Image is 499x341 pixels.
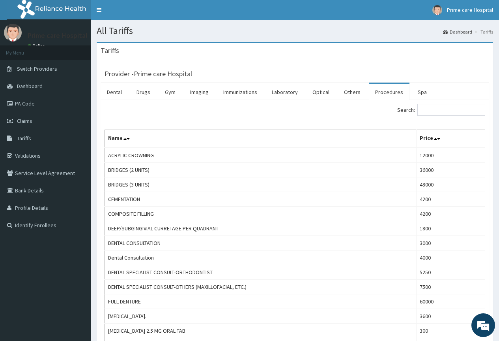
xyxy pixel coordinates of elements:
[217,84,264,100] a: Immunizations
[417,207,485,221] td: 4200
[184,84,215,100] a: Imaging
[105,309,417,324] td: [MEDICAL_DATA].
[417,236,485,251] td: 3000
[265,84,304,100] a: Laboratory
[17,65,57,72] span: Switch Providers
[17,117,32,124] span: Claims
[417,294,485,309] td: 60000
[97,26,493,36] h1: All Tariffs
[159,84,182,100] a: Gym
[101,84,128,100] a: Dental
[443,28,472,35] a: Dashboard
[397,104,485,116] label: Search:
[130,84,157,100] a: Drugs
[105,280,417,294] td: DENTAL SPECIALIST CONSULT-OTHERS (MAXILLOFACIAL, ETC.)
[105,236,417,251] td: DENTAL CONSULTATION
[105,294,417,309] td: FULL DENTURE
[417,104,485,116] input: Search:
[105,177,417,192] td: BRIDGES (3 UNITS)
[432,5,442,15] img: User Image
[101,47,119,54] h3: Tariffs
[105,324,417,338] td: [MEDICAL_DATA] 2.5 MG ORAL TAB
[105,163,417,177] td: BRIDGES (2 UNITS)
[105,148,417,163] td: ACRYLIC CROWNING
[105,130,417,148] th: Name
[417,251,485,265] td: 4000
[4,24,22,41] img: User Image
[417,265,485,280] td: 5250
[417,324,485,338] td: 300
[17,83,43,90] span: Dashboard
[338,84,367,100] a: Others
[105,207,417,221] td: COMPOSITE FILLING
[411,84,433,100] a: Spa
[369,84,409,100] a: Procedures
[105,221,417,236] td: DEEP/SUBGINGIVIAL CURRETAGE PER QUADRANT
[417,130,485,148] th: Price
[417,177,485,192] td: 48000
[447,6,493,13] span: Prime care Hospital
[417,221,485,236] td: 1800
[105,251,417,265] td: Dental Consultation
[417,280,485,294] td: 7500
[105,265,417,280] td: DENTAL SPECIALIST CONSULT-ORTHODONTIST
[105,192,417,207] td: CEMENTATION
[28,43,47,49] a: Online
[417,148,485,163] td: 12000
[306,84,336,100] a: Optical
[105,70,192,77] h3: Provider - Prime care Hospital
[17,135,31,142] span: Tariffs
[417,309,485,324] td: 3600
[417,192,485,207] td: 4200
[28,32,88,39] p: Prime care Hospital
[417,163,485,177] td: 36000
[473,28,493,35] li: Tariffs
